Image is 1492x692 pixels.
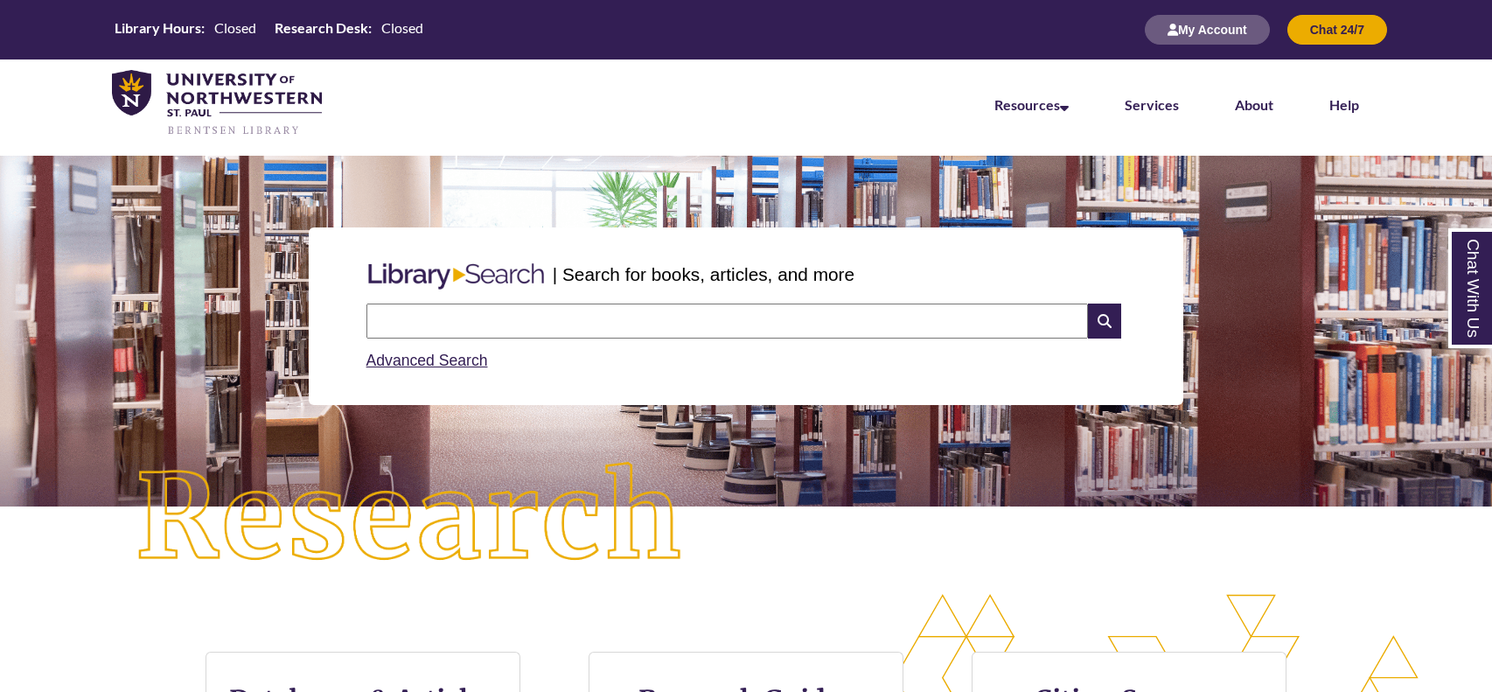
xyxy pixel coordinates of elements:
[1235,96,1273,113] a: About
[214,19,256,36] span: Closed
[1329,96,1359,113] a: Help
[108,18,207,38] th: Library Hours:
[381,19,423,36] span: Closed
[108,18,430,40] table: Hours Today
[1287,22,1387,37] a: Chat 24/7
[1145,15,1270,45] button: My Account
[366,352,488,369] a: Advanced Search
[1125,96,1179,113] a: Services
[112,70,322,136] img: UNWSP Library Logo
[268,18,374,38] th: Research Desk:
[1287,15,1387,45] button: Chat 24/7
[74,402,746,635] img: Research
[108,18,430,42] a: Hours Today
[1088,304,1121,339] i: Search
[553,261,854,288] p: | Search for books, articles, and more
[1145,22,1270,37] a: My Account
[359,256,553,297] img: Libary Search
[994,96,1069,113] a: Resources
